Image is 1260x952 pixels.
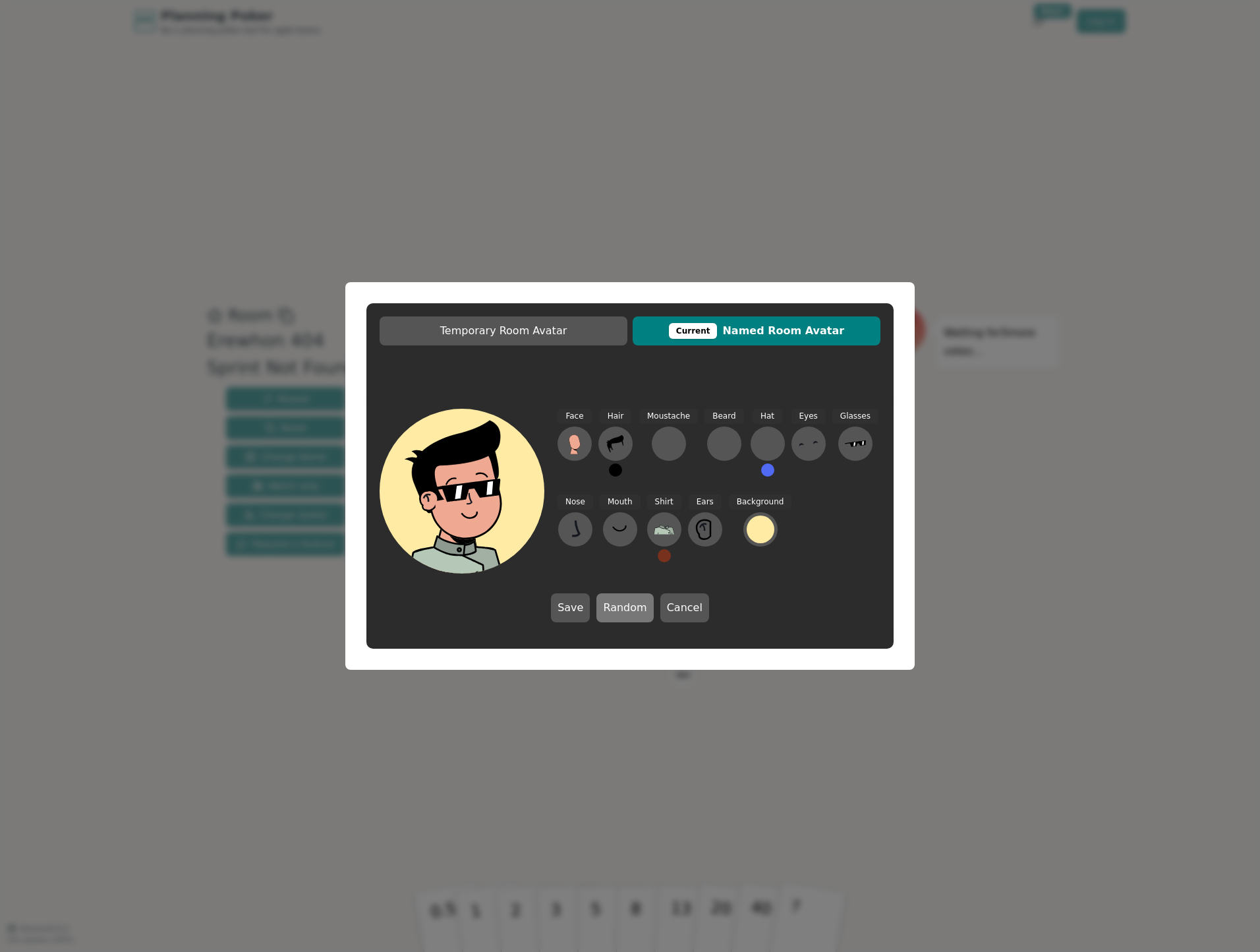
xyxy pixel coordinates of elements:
button: Random [596,593,653,622]
span: Moustache [639,409,698,424]
button: Temporary Room Avatar [380,316,627,345]
span: Shirt [647,494,681,510]
span: Named Room Avatar [639,323,874,339]
span: Nose [558,494,593,510]
span: Hair [600,409,632,424]
span: Beard [704,409,743,424]
span: Eyes [791,409,826,424]
span: Background [729,494,792,510]
span: Glasses [832,409,878,424]
span: Hat [753,409,782,424]
span: Temporary Room Avatar [386,323,621,339]
button: Save [551,593,590,622]
button: Cancel [660,593,709,622]
span: Ears [689,494,722,510]
span: Mouth [600,494,641,510]
div: This avatar will be displayed in dedicated rooms [669,323,718,339]
button: CurrentNamed Room Avatar [633,316,880,345]
span: Face [558,409,591,424]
